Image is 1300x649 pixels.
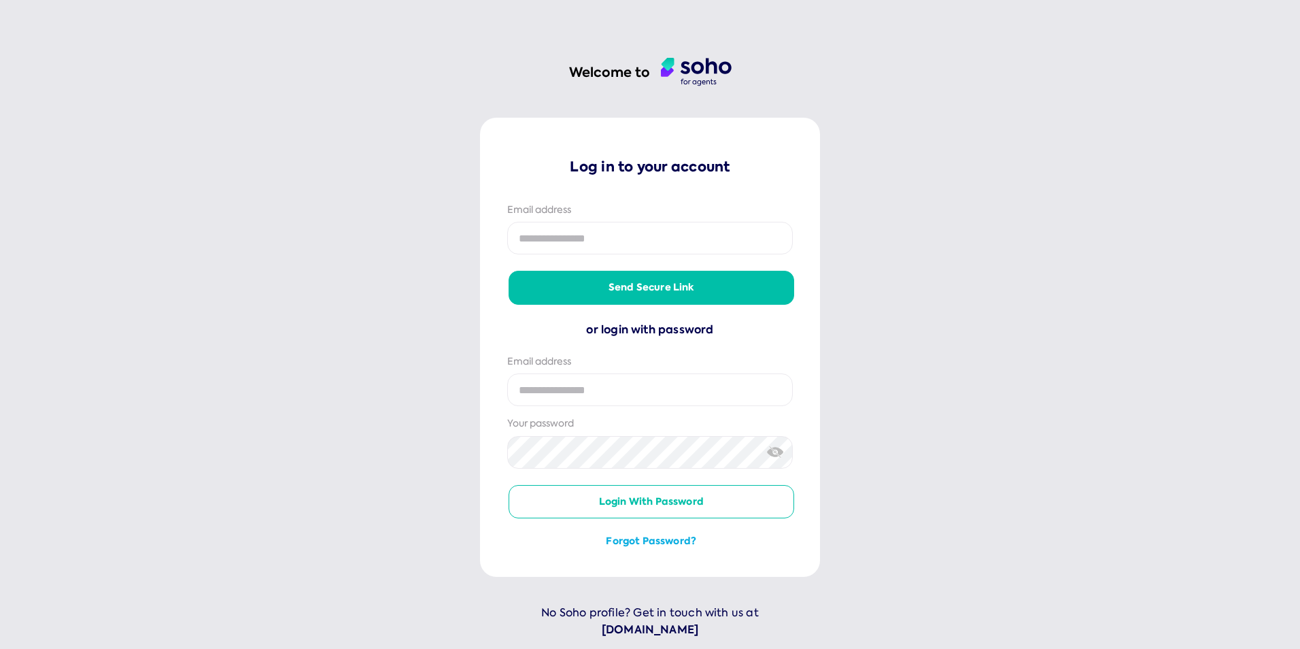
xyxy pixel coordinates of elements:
div: Email address [507,355,793,369]
p: Log in to your account [507,157,793,176]
h1: Welcome to [569,63,650,82]
img: agent logo [661,58,732,86]
button: Login with password [509,485,794,519]
p: No Soho profile? Get in touch with us at [480,604,820,639]
button: Forgot password? [509,535,794,548]
img: eye-crossed.svg [767,445,784,459]
div: Your password [507,417,793,431]
div: or login with password [507,321,793,339]
a: [DOMAIN_NAME] [480,621,820,639]
button: Send secure link [509,271,794,305]
div: Email address [507,203,793,217]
